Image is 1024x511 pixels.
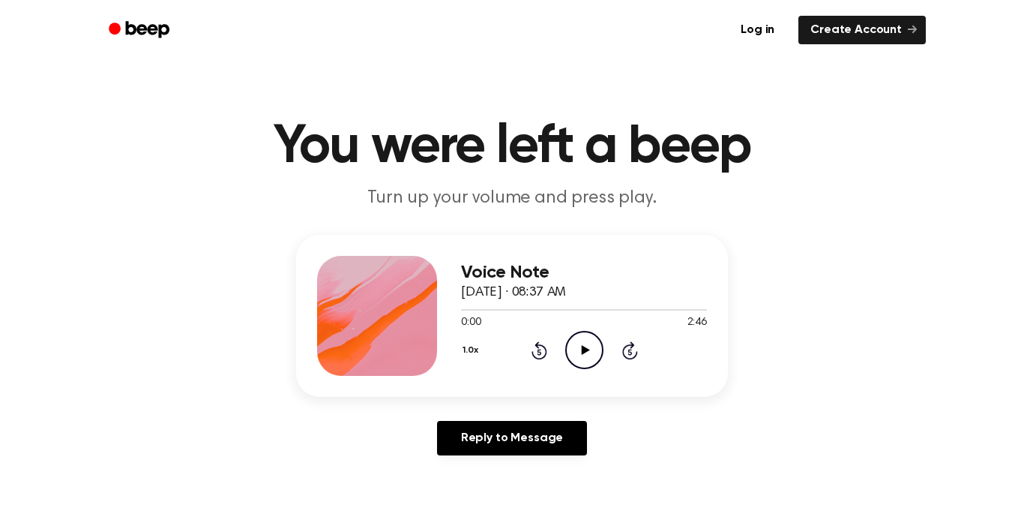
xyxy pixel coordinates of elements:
a: Log in [726,13,789,47]
span: 0:00 [461,315,481,331]
a: Beep [98,16,183,45]
h3: Voice Note [461,263,707,283]
button: 1.0x [461,338,484,363]
a: Create Account [798,16,926,44]
span: [DATE] · 08:37 AM [461,286,566,299]
span: 2:46 [687,315,707,331]
p: Turn up your volume and press play. [224,186,800,211]
a: Reply to Message [437,421,587,455]
h1: You were left a beep [128,120,896,174]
